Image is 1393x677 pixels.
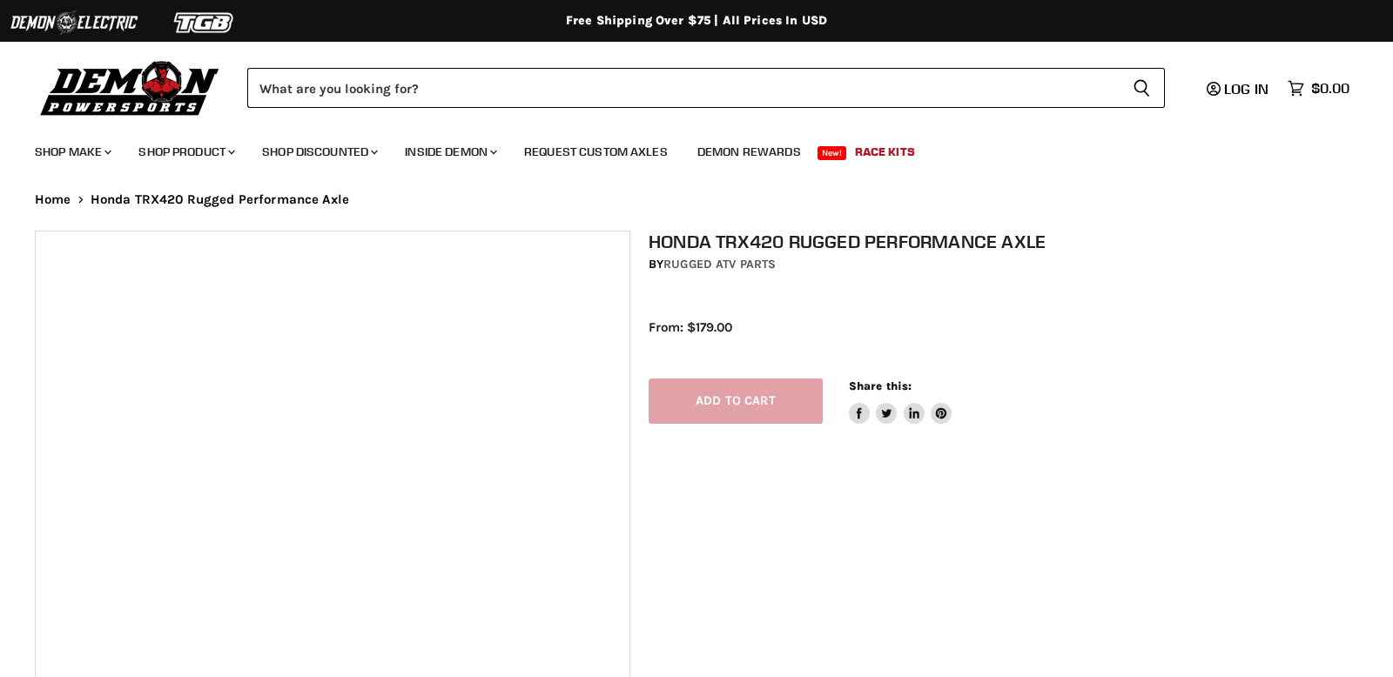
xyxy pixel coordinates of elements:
a: Shop Product [125,134,246,170]
div: by [649,255,1376,274]
img: Demon Electric Logo 2 [9,6,139,39]
ul: Main menu [22,127,1345,170]
span: Honda TRX420 Rugged Performance Axle [91,192,349,207]
a: Home [35,192,71,207]
img: Demon Powersports [35,57,225,118]
h1: Honda TRX420 Rugged Performance Axle [649,231,1376,252]
span: Share this: [849,379,912,392]
button: Search [1119,68,1165,108]
a: Request Custom Axles [511,134,681,170]
a: Race Kits [842,134,928,170]
span: Log in [1224,80,1269,97]
a: Shop Discounted [249,134,388,170]
a: Inside Demon [392,134,508,170]
img: TGB Logo 2 [139,6,270,39]
span: New! [818,146,847,160]
form: Product [247,68,1165,108]
a: Rugged ATV Parts [663,257,776,271]
span: $0.00 [1311,80,1349,97]
a: Demon Rewards [684,134,814,170]
a: $0.00 [1279,76,1358,101]
span: From: $179.00 [649,319,732,335]
a: Shop Make [22,134,122,170]
a: Log in [1199,81,1279,97]
input: Search [247,68,1119,108]
aside: Share this: [849,379,952,425]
